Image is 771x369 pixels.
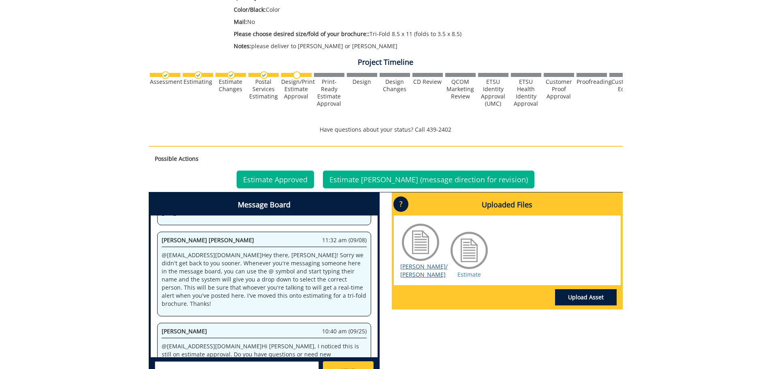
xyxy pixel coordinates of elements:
[150,78,180,85] div: Assessment
[393,196,408,212] p: ?
[347,78,377,85] div: Design
[457,271,481,278] a: Estimate
[511,78,541,107] div: ETSU Health Identity Approval
[216,78,246,93] div: Estimate Changes
[400,262,448,278] a: [PERSON_NAME]/ [PERSON_NAME]
[162,236,254,244] span: [PERSON_NAME] [PERSON_NAME]
[162,327,207,335] span: [PERSON_NAME]
[314,78,344,107] div: Print-Ready Estimate Approval
[234,42,251,50] span: Notes:
[234,30,369,38] span: Please choose desired size/fold of your brochure::
[322,327,367,335] span: 10:40 am (09/25)
[227,71,235,79] img: checkmark
[322,236,367,244] span: 11:32 am (09/08)
[293,71,301,79] img: no
[281,78,312,100] div: Design/Print Estimate Approval
[234,18,551,26] p: No
[149,58,623,66] h4: Project Timeline
[234,6,266,13] span: Color/Black:
[380,78,410,93] div: Design Changes
[577,78,607,85] div: Proofreading
[544,78,574,100] div: Customer Proof Approval
[183,78,213,85] div: Estimating
[555,289,617,305] a: Upload Asset
[162,342,367,367] p: @ [EMAIL_ADDRESS][DOMAIN_NAME] Hi [PERSON_NAME], I noticed this is still on estimate approval. Do...
[162,71,169,79] img: checkmark
[194,71,202,79] img: checkmark
[260,71,268,79] img: checkmark
[609,78,640,93] div: Customer Edits
[151,194,378,215] h4: Message Board
[248,78,279,100] div: Postal Services Estimating
[234,30,551,38] p: Tri-Fold 8.5 x 11 (folds to 3.5 x 8.5)
[478,78,508,107] div: ETSU Identity Approval (UMC)
[445,78,476,100] div: QCOM Marketing Review
[394,194,621,215] h4: Uploaded Files
[237,171,314,188] a: Estimate Approved
[234,18,247,26] span: Mail:
[149,126,623,134] p: Have questions about your status? Call 439-2402
[155,155,199,162] strong: Possible Actions
[323,171,534,188] a: Estimate [PERSON_NAME] (message direction for revision)
[412,78,443,85] div: CD Review
[234,6,551,14] p: Color
[162,251,367,308] p: @ [EMAIL_ADDRESS][DOMAIN_NAME] Hey there, [PERSON_NAME]! Sorry we didn't get back to you sooner. ...
[234,42,551,50] p: please deliver to [PERSON_NAME] or [PERSON_NAME]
